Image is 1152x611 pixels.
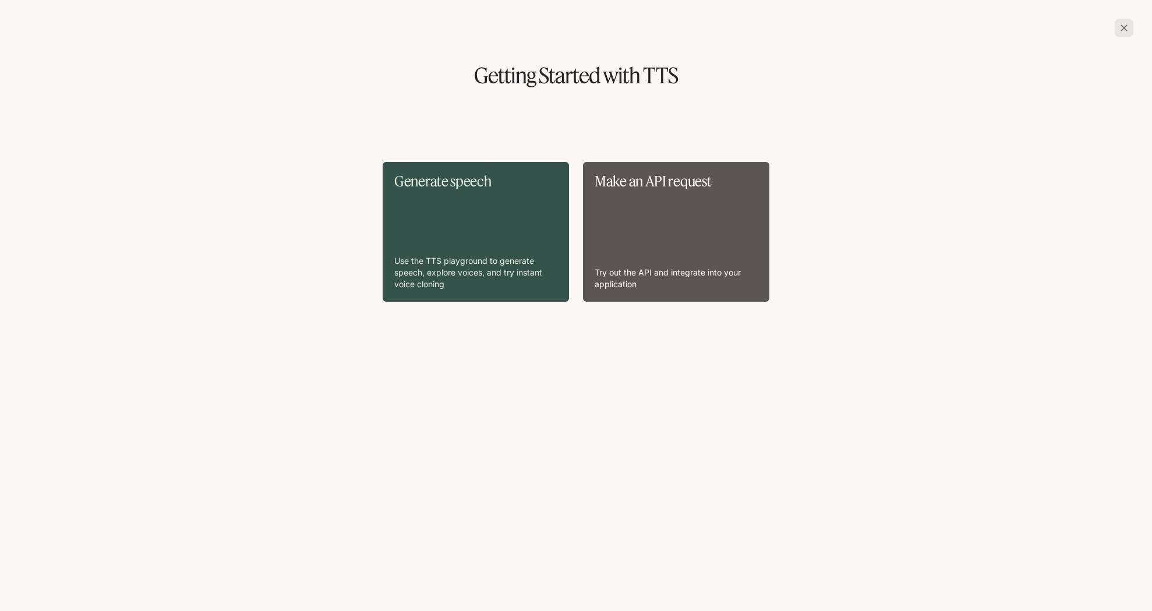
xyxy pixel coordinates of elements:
h1: Getting Started with TTS [19,65,1133,86]
a: Generate speechUse the TTS playground to generate speech, explore voices, and try instant voice c... [383,162,569,302]
p: Use the TTS playground to generate speech, explore voices, and try instant voice cloning [394,255,557,290]
a: Make an API requestTry out the API and integrate into your application [583,162,769,302]
p: Generate speech [394,174,557,189]
p: Try out the API and integrate into your application [595,267,758,290]
p: Make an API request [595,174,758,189]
